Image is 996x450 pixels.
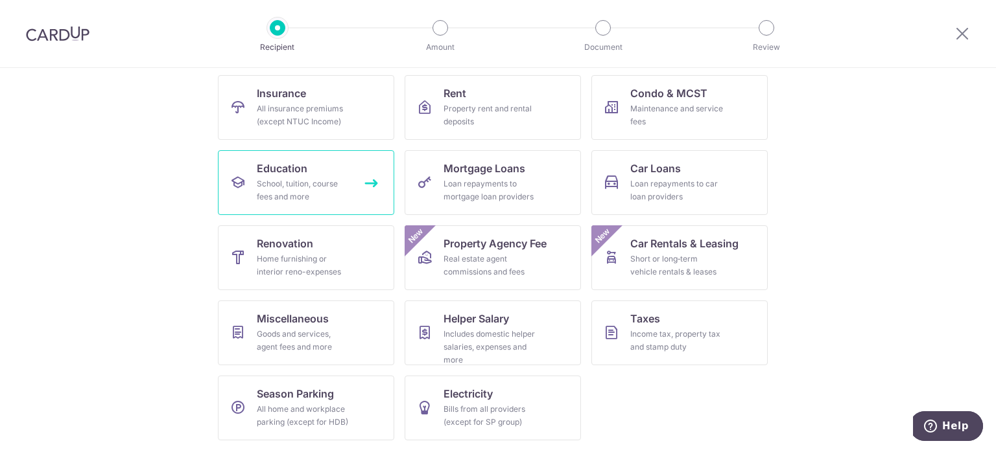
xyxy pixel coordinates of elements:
[592,225,613,247] span: New
[591,150,768,215] a: Car LoansLoan repayments to car loan providers
[444,311,509,326] span: Helper Salary
[444,328,537,366] div: Includes domestic helper salaries, expenses and more
[257,177,350,203] div: School, tuition, course fees and more
[257,236,313,251] span: Renovation
[444,161,525,176] span: Mortgage Loans
[405,225,581,290] a: Property Agency FeeReal estate agent commissions and feesNew
[444,236,547,251] span: Property Agency Fee
[555,41,651,54] p: Document
[405,376,581,440] a: ElectricityBills from all providers (except for SP group)
[630,102,724,128] div: Maintenance and service fees
[230,41,326,54] p: Recipient
[630,311,660,326] span: Taxes
[718,41,814,54] p: Review
[29,9,56,21] span: Help
[257,85,306,101] span: Insurance
[257,328,350,354] div: Goods and services, agent fees and more
[257,253,350,278] div: Home furnishing or interior reno-expenses
[405,300,581,365] a: Helper SalaryIncludes domestic helper salaries, expenses and more
[444,403,537,429] div: Bills from all providers (except for SP group)
[444,386,493,401] span: Electricity
[913,411,983,444] iframe: Opens a widget where you can find more information
[444,85,466,101] span: Rent
[257,403,350,429] div: All home and workplace parking (except for HDB)
[257,102,350,128] div: All insurance premiums (except NTUC Income)
[218,150,394,215] a: EducationSchool, tuition, course fees and more
[405,225,427,247] span: New
[218,376,394,440] a: Season ParkingAll home and workplace parking (except for HDB)
[405,150,581,215] a: Mortgage LoansLoan repayments to mortgage loan providers
[630,177,724,203] div: Loan repayments to car loan providers
[630,253,724,278] div: Short or long‑term vehicle rentals & leases
[444,102,537,128] div: Property rent and rental deposits
[444,177,537,203] div: Loan repayments to mortgage loan providers
[591,300,768,365] a: TaxesIncome tax, property tax and stamp duty
[257,161,307,176] span: Education
[26,26,89,41] img: CardUp
[444,253,537,278] div: Real estate agent commissions and fees
[591,75,768,140] a: Condo & MCSTMaintenance and service fees
[218,225,394,290] a: RenovationHome furnishing or interior reno-expenses
[257,311,329,326] span: Miscellaneous
[630,328,724,354] div: Income tax, property tax and stamp duty
[630,85,707,101] span: Condo & MCST
[630,161,681,176] span: Car Loans
[218,300,394,365] a: MiscellaneousGoods and services, agent fees and more
[630,236,739,251] span: Car Rentals & Leasing
[591,225,768,290] a: Car Rentals & LeasingShort or long‑term vehicle rentals & leasesNew
[218,75,394,140] a: InsuranceAll insurance premiums (except NTUC Income)
[392,41,488,54] p: Amount
[405,75,581,140] a: RentProperty rent and rental deposits
[257,386,334,401] span: Season Parking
